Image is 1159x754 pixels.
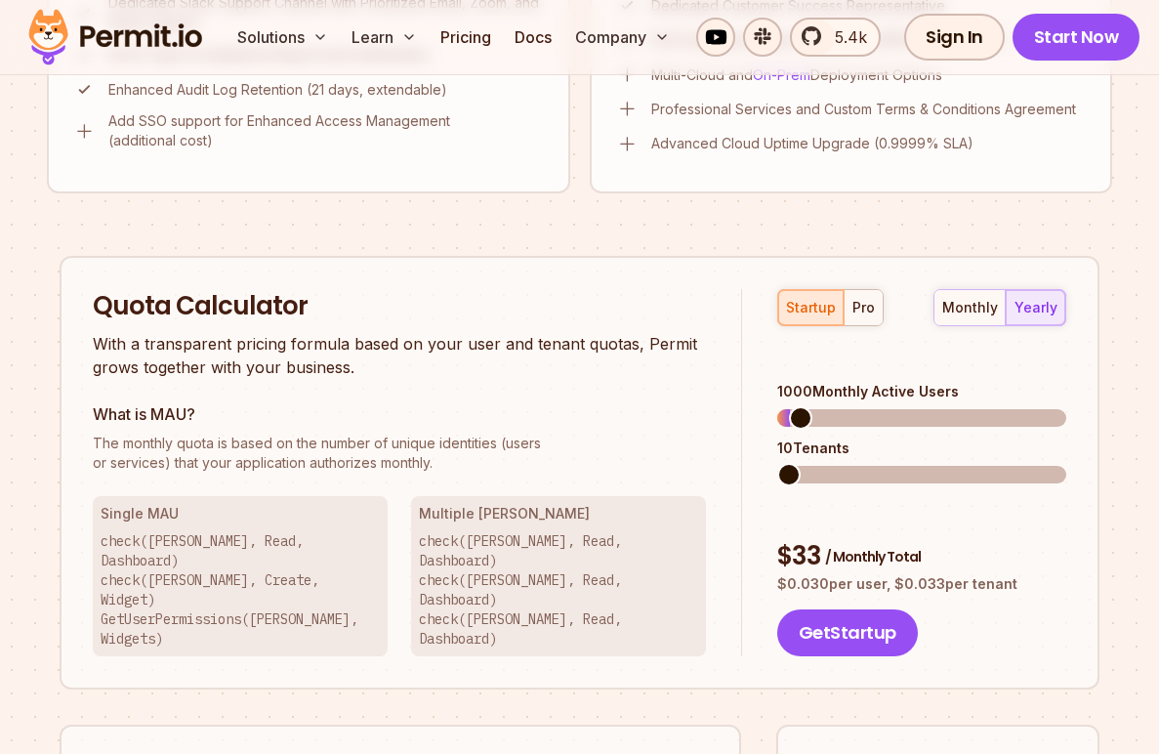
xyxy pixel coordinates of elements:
span: The monthly quota is based on the number of unique identities (users [93,434,706,453]
p: With a transparent pricing formula based on your user and tenant quotas, Permit grows together wi... [93,332,706,379]
a: Start Now [1013,14,1140,61]
div: monthly [942,298,998,317]
p: $ 0.030 per user, $ 0.033 per tenant [777,574,1066,594]
p: Professional Services and Custom Terms & Conditions Agreement [651,100,1076,119]
a: 5.4k [790,18,881,57]
p: check([PERSON_NAME], Read, Dashboard) check([PERSON_NAME], Read, Dashboard) check([PERSON_NAME], ... [419,531,698,649]
div: 10 Tenants [777,439,1066,458]
h2: Quota Calculator [93,289,706,324]
h3: Multiple [PERSON_NAME] [419,504,698,524]
button: GetStartup [777,609,918,656]
span: / Monthly Total [825,547,921,566]
h3: What is MAU? [93,402,706,426]
button: Learn [344,18,425,57]
h3: Single MAU [101,504,380,524]
div: $ 33 [777,539,1066,574]
p: Enhanced Audit Log Retention (21 days, extendable) [108,80,447,100]
p: Add SSO support for Enhanced Access Management (additional cost) [108,111,545,150]
div: 1000 Monthly Active Users [777,382,1066,401]
a: Sign In [904,14,1005,61]
button: Solutions [229,18,336,57]
span: 5.4k [823,25,867,49]
p: Advanced Cloud Uptime Upgrade (0.9999% SLA) [651,134,973,153]
p: or services) that your application authorizes monthly. [93,434,706,473]
a: On-Prem [753,66,810,83]
button: Company [567,18,678,57]
p: check([PERSON_NAME], Read, Dashboard) check([PERSON_NAME], Create, Widget) GetUserPermissions([PE... [101,531,380,649]
a: Pricing [433,18,499,57]
a: Docs [507,18,559,57]
div: pro [852,298,875,317]
img: Permit logo [20,4,211,70]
